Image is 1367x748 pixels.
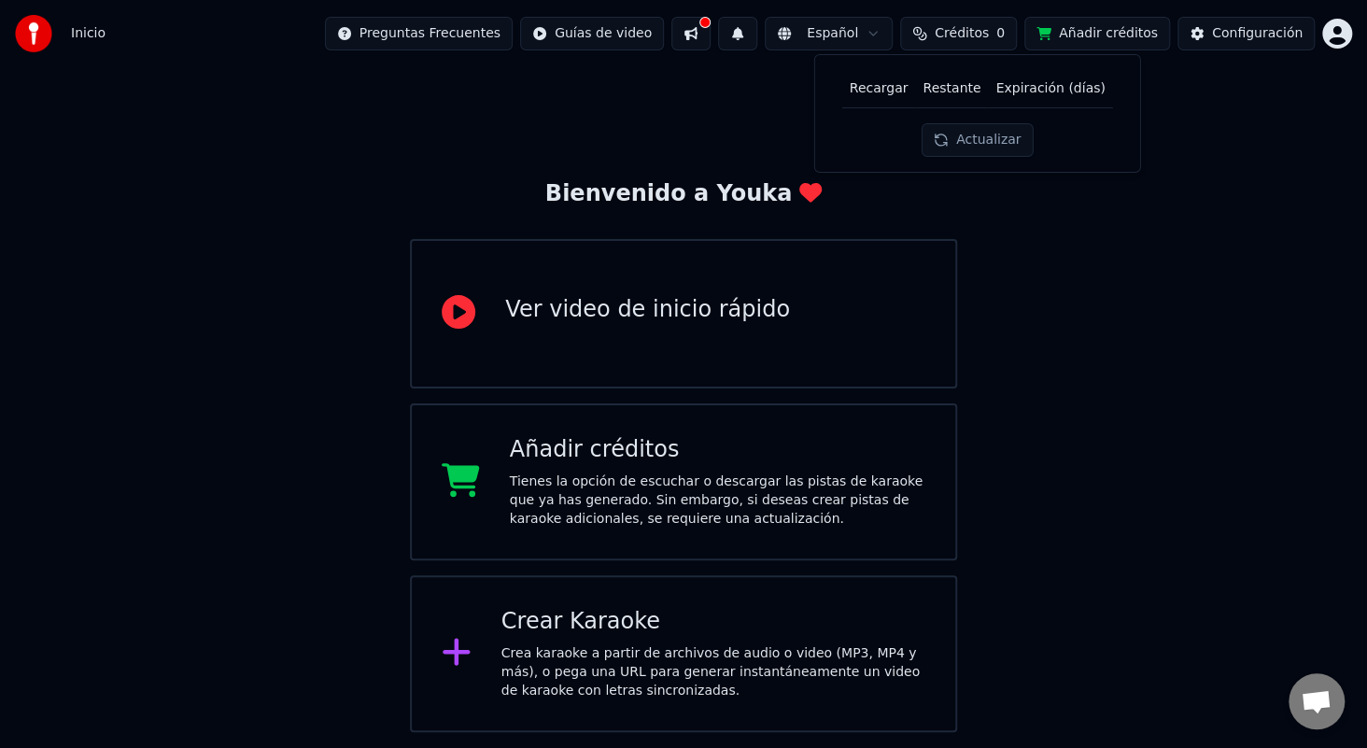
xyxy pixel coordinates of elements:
button: Preguntas Frecuentes [325,17,513,50]
th: Recargar [842,70,916,107]
span: Inicio [71,24,106,43]
span: 0 [996,24,1005,43]
th: Restante [915,70,988,107]
div: Ver video de inicio rápido [505,295,790,325]
th: Expiración (días) [988,70,1112,107]
div: Bienvenido a Youka [545,179,823,209]
button: Añadir créditos [1024,17,1170,50]
button: Créditos0 [900,17,1017,50]
nav: breadcrumb [71,24,106,43]
button: Guías de video [520,17,664,50]
div: Tienes la opción de escuchar o descargar las pistas de karaoke que ya has generado. Sin embargo, ... [510,473,925,529]
div: Añadir créditos [510,435,925,465]
div: Chat abierto [1289,673,1345,729]
button: Actualizar [922,122,1033,156]
div: Crea karaoke a partir de archivos de audio o video (MP3, MP4 y más), o pega una URL para generar ... [501,644,925,700]
div: Configuración [1212,24,1303,43]
img: youka [15,15,52,52]
div: Crear Karaoke [501,607,925,637]
button: Configuración [1177,17,1315,50]
span: Créditos [935,24,989,43]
